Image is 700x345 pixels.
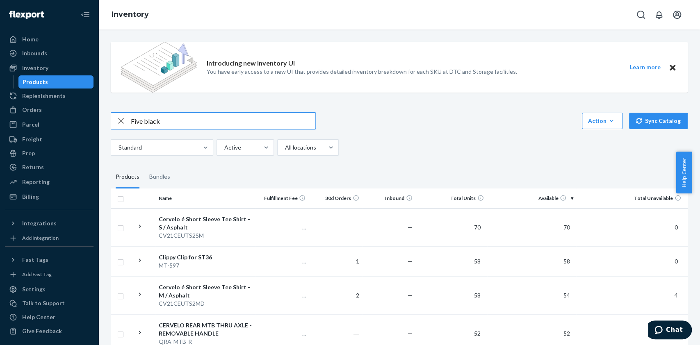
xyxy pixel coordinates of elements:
div: Add Fast Tag [22,271,52,278]
div: Reporting [22,178,50,186]
button: Give Feedback [5,325,93,338]
p: ... [259,329,306,338]
th: Total Unavailable [576,188,688,208]
button: Integrations [5,217,93,230]
div: Replenishments [22,92,66,100]
p: ... [259,257,306,266]
div: MT-597 [159,261,252,270]
span: 70 [471,224,484,231]
span: — [408,292,413,299]
img: new-reports-banner-icon.82668bd98b6a51aee86340f2a7b77ae3.png [121,42,197,93]
div: Fast Tags [22,256,48,264]
span: 58 [471,258,484,265]
span: 0 [671,224,681,231]
div: Clippy Clip for ST36 [159,253,252,261]
th: Total Units [416,188,487,208]
button: Close [667,62,678,73]
span: — [408,224,413,231]
div: Cervelo é Short Sleeve Tee Shirt - S / Asphalt [159,215,252,232]
th: Inbound [363,188,416,208]
span: 58 [471,292,484,299]
div: Give Feedback [22,327,62,335]
a: Orders [5,103,93,116]
a: Inventory [112,10,149,19]
div: Inbounds [22,49,47,57]
div: CV21CEUTS2SM [159,232,252,240]
button: Fast Tags [5,253,93,266]
button: Sync Catalog [629,113,688,129]
div: Talk to Support [22,299,65,307]
div: CERVELO REAR MTB THRU AXLE - REMOVABLE HANDLE [159,321,252,338]
span: 54 [560,292,573,299]
button: Open account menu [669,7,685,23]
div: Inventory [22,64,48,72]
div: Action [588,117,616,125]
th: Fulfillment Fee [255,188,309,208]
button: Talk to Support [5,297,93,310]
a: Help Center [5,311,93,324]
a: Prep [5,147,93,160]
p: ... [259,291,306,300]
button: Open Search Box [633,7,649,23]
a: Returns [5,161,93,174]
button: Help Center [676,152,692,193]
div: Bundles [149,166,170,188]
button: Open notifications [651,7,667,23]
p: Introducing new Inventory UI [207,59,295,68]
a: Home [5,33,93,46]
div: Help Center [22,313,55,321]
a: Add Fast Tag [5,270,93,279]
div: Parcel [22,120,39,129]
td: 1 [309,246,362,276]
button: Action [582,113,622,129]
div: Add Integration [22,234,59,241]
button: Close Navigation [77,7,93,23]
a: Freight [5,133,93,146]
a: Products [18,75,94,89]
a: Inbounds [5,47,93,60]
a: Inventory [5,61,93,75]
div: Returns [22,163,44,171]
input: Search inventory by name or sku [131,113,315,129]
p: ... [259,223,306,232]
span: 70 [560,224,573,231]
img: Flexport logo [9,11,44,19]
ol: breadcrumbs [105,3,155,27]
div: Billing [22,193,39,201]
a: Reporting [5,175,93,188]
span: 52 [560,330,573,337]
div: Freight [22,135,42,143]
div: Prep [22,149,35,157]
div: Settings [22,285,46,293]
span: — [408,258,413,265]
div: Cervelo é Short Sleeve Tee Shirt - M / Asphalt [159,283,252,300]
div: Orders [22,106,42,114]
button: Learn more [625,62,666,73]
td: ― [309,208,362,246]
input: All locations [284,143,285,152]
div: Products [116,166,139,188]
div: CV21CEUTS2MD [159,300,252,308]
td: 2 [309,276,362,314]
a: Billing [5,190,93,203]
a: Settings [5,283,93,296]
input: Active [223,143,224,152]
div: Products [23,78,48,86]
iframe: Opens a widget where you can chat to one of our agents [648,320,692,341]
span: 58 [560,258,573,265]
a: Parcel [5,118,93,131]
span: 52 [471,330,484,337]
div: Integrations [22,219,57,227]
span: 0 [671,258,681,265]
th: 30d Orders [309,188,362,208]
th: Name [155,188,255,208]
span: 4 [671,292,681,299]
th: Available [487,188,576,208]
a: Replenishments [5,89,93,102]
span: — [408,330,413,337]
p: You have early access to a new UI that provides detailed inventory breakdown for each SKU at DTC ... [207,68,517,76]
div: Home [22,35,39,43]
